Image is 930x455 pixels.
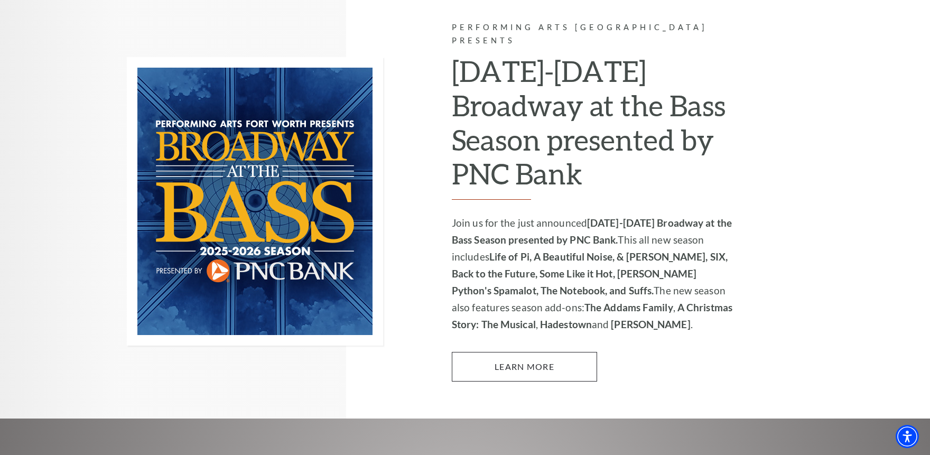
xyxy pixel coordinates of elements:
[127,57,383,346] img: Performing Arts Fort Worth Presents
[896,425,919,448] div: Accessibility Menu
[452,250,728,296] strong: Life of Pi, A Beautiful Noise, & [PERSON_NAME], SIX, Back to the Future, Some Like it Hot, [PERSO...
[452,217,732,246] strong: [DATE]-[DATE] Broadway at the Bass Season presented by PNC Bank.
[611,318,690,330] strong: [PERSON_NAME]
[452,54,734,200] h2: [DATE]-[DATE] Broadway at the Bass Season presented by PNC Bank
[540,318,592,330] strong: Hadestown
[452,301,732,330] strong: A Christmas Story: The Musical
[452,215,734,333] p: Join us for the just announced This all new season includes The new season also features season a...
[584,301,673,313] strong: The Addams Family
[452,21,734,48] p: Performing Arts [GEOGRAPHIC_DATA] Presents
[452,352,597,382] a: Learn More 2025-2026 Broadway at the Bass Season presented by PNC Bank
